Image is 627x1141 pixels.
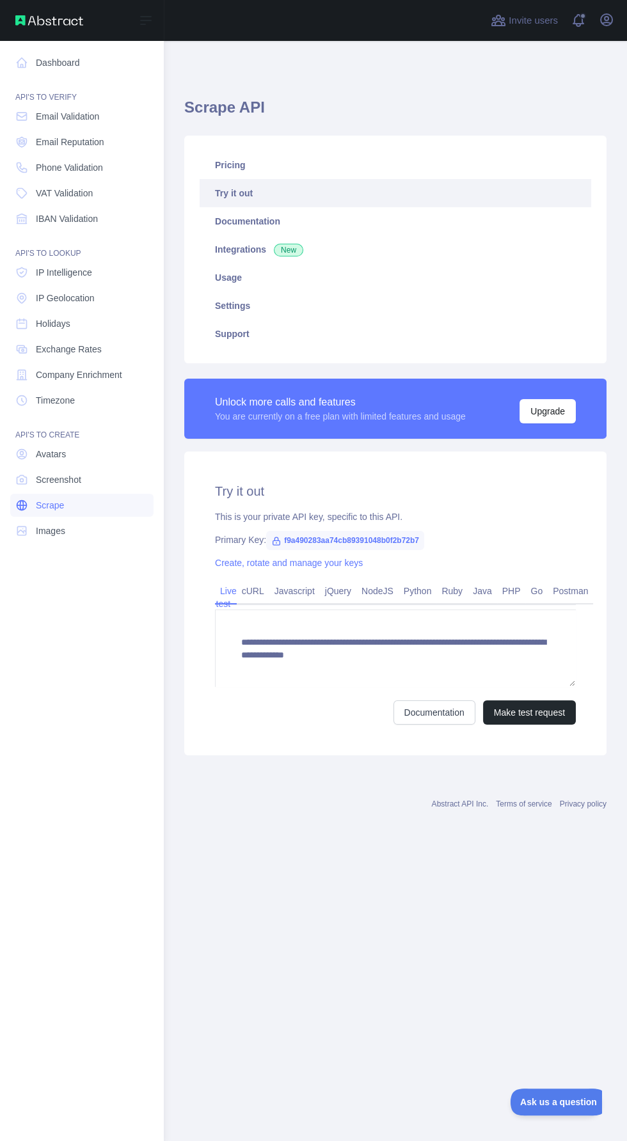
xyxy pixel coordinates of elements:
[10,414,154,440] div: API'S TO CREATE
[10,77,154,102] div: API'S TO VERIFY
[497,581,526,601] a: PHP
[548,581,593,601] a: Postman
[36,161,103,174] span: Phone Validation
[10,519,154,542] a: Images
[10,338,154,361] a: Exchange Rates
[320,581,356,601] a: jQuery
[10,261,154,284] a: IP Intelligence
[36,292,95,304] span: IP Geolocation
[36,317,70,330] span: Holidays
[10,130,154,153] a: Email Reputation
[36,212,98,225] span: IBAN Validation
[10,312,154,335] a: Holidays
[10,207,154,230] a: IBAN Validation
[399,581,437,601] a: Python
[436,581,468,601] a: Ruby
[215,395,466,410] div: Unlock more calls and features
[36,368,122,381] span: Company Enrichment
[10,233,154,258] div: API'S TO LOOKUP
[468,581,497,601] a: Java
[200,151,591,179] a: Pricing
[15,15,83,26] img: Abstract API
[200,235,591,264] a: Integrations New
[520,399,576,423] button: Upgrade
[10,468,154,491] a: Screenshot
[10,443,154,466] a: Avatars
[36,110,99,123] span: Email Validation
[36,187,93,200] span: VAT Validation
[200,207,591,235] a: Documentation
[10,105,154,128] a: Email Validation
[215,482,576,500] h2: Try it out
[36,136,104,148] span: Email Reputation
[10,182,154,205] a: VAT Validation
[200,179,591,207] a: Try it out
[560,799,607,808] a: Privacy policy
[200,264,591,292] a: Usage
[432,799,489,808] a: Abstract API Inc.
[36,266,92,279] span: IP Intelligence
[36,343,102,356] span: Exchange Rates
[36,499,64,512] span: Scrape
[215,581,237,614] a: Live test
[509,13,558,28] span: Invite users
[36,448,66,460] span: Avatars
[237,581,269,601] a: cURL
[10,389,154,412] a: Timezone
[10,51,154,74] a: Dashboard
[10,156,154,179] a: Phone Validation
[215,533,576,546] div: Primary Key:
[266,531,424,550] span: f9a490283aa74cb89391048b0f2b72b7
[511,1089,601,1115] iframe: Toggle Customer Support
[274,244,303,256] span: New
[10,494,154,517] a: Scrape
[184,97,607,128] h1: Scrape API
[215,410,466,423] div: You are currently on a free plan with limited features and usage
[36,473,81,486] span: Screenshot
[488,10,560,31] button: Invite users
[10,363,154,386] a: Company Enrichment
[269,581,320,601] a: Javascript
[36,524,65,537] span: Images
[200,292,591,320] a: Settings
[215,558,363,568] a: Create, rotate and manage your keys
[215,510,576,523] div: This is your private API key, specific to this API.
[10,287,154,310] a: IP Geolocation
[525,581,548,601] a: Go
[496,799,552,808] a: Terms of service
[483,700,576,725] button: Make test request
[36,394,75,407] span: Timezone
[200,320,591,348] a: Support
[356,581,399,601] a: NodeJS
[393,700,475,725] a: Documentation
